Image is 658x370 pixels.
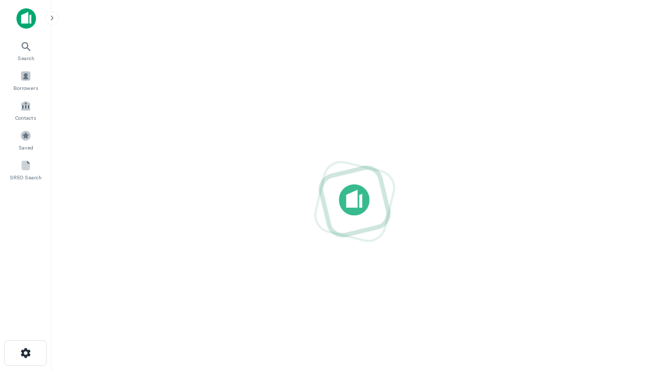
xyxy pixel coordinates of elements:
[13,84,38,92] span: Borrowers
[10,173,42,181] span: SREO Search
[3,36,48,64] a: Search
[3,126,48,154] a: Saved
[607,288,658,337] iframe: Chat Widget
[3,156,48,183] a: SREO Search
[17,54,34,62] span: Search
[19,143,33,152] span: Saved
[15,114,36,122] span: Contacts
[3,96,48,124] a: Contacts
[3,66,48,94] a: Borrowers
[16,8,36,29] img: capitalize-icon.png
